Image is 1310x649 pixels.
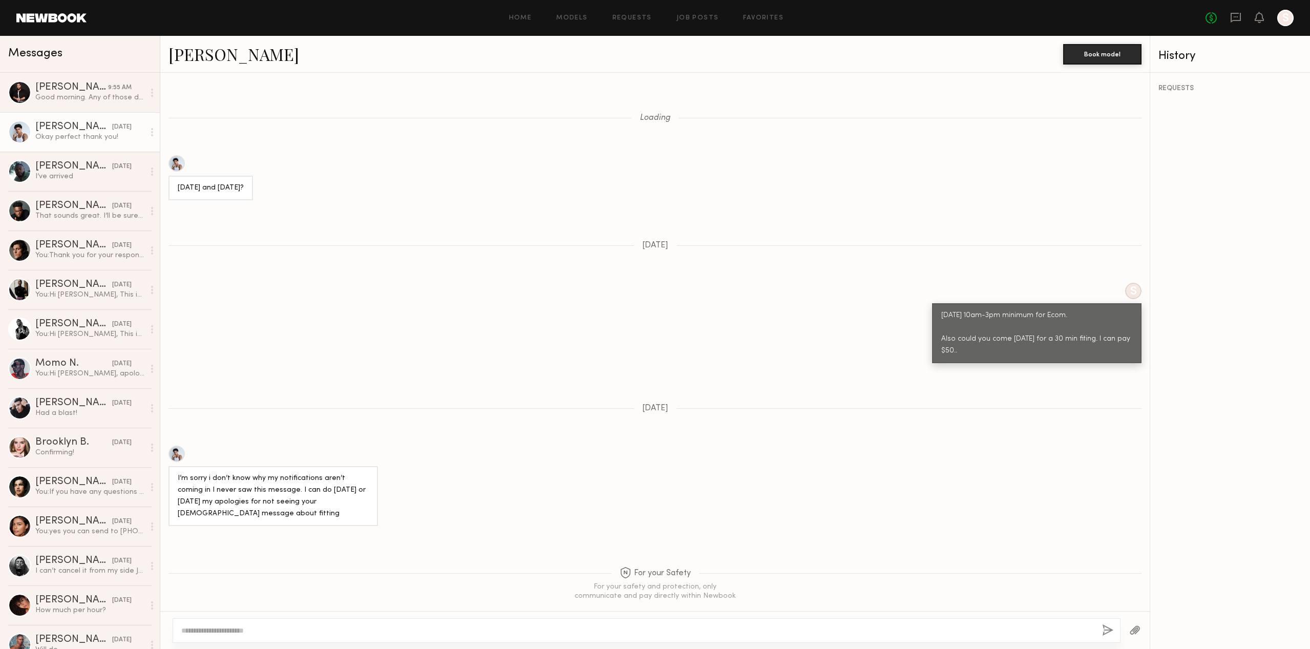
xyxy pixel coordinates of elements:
[112,596,132,605] div: [DATE]
[8,48,62,59] span: Messages
[35,398,112,408] div: [PERSON_NAME]
[112,122,132,132] div: [DATE]
[620,567,691,580] span: For your Safety
[35,605,144,615] div: How much per hour?
[112,162,132,172] div: [DATE]
[35,290,144,300] div: You: Hi [PERSON_NAME], This is [PERSON_NAME] from [GEOGRAPHIC_DATA]. We’re planning an editorial ...
[35,132,144,142] div: Okay perfect thank you!
[35,201,112,211] div: [PERSON_NAME]
[35,527,144,536] div: You: yes you can send to [PHONE_NUMBER]
[509,15,532,22] a: Home
[35,161,112,172] div: [PERSON_NAME]
[35,556,112,566] div: [PERSON_NAME]
[168,43,299,65] a: [PERSON_NAME]
[35,477,112,487] div: [PERSON_NAME]
[35,635,112,645] div: [PERSON_NAME]
[35,595,112,605] div: [PERSON_NAME]
[35,93,144,102] div: Good morning. Any of those dates work for me, thanks! Shayne
[112,280,132,290] div: [DATE]
[941,310,1132,357] div: [DATE] 10am-3pm minimum for Ecom. Also could you come [DATE] for a 30 min fiting. I can pay $50..
[178,182,244,194] div: [DATE] and [DATE]?
[642,404,668,413] span: [DATE]
[573,582,737,601] div: For your safety and protection, only communicate and pay directly within Newbook
[35,122,112,132] div: [PERSON_NAME]
[112,517,132,527] div: [DATE]
[642,241,668,250] span: [DATE]
[35,487,144,497] div: You: If you have any questions contact [PHONE_NUMBER]
[112,556,132,566] div: [DATE]
[112,438,132,448] div: [DATE]
[112,241,132,250] div: [DATE]
[35,82,108,93] div: [PERSON_NAME]
[1158,50,1302,62] div: History
[1158,85,1302,92] div: REQUESTS
[35,566,144,576] div: I can’t cancel it from my side Just showing message option
[112,477,132,487] div: [DATE]
[640,114,670,122] span: Loading
[35,211,144,221] div: That sounds great. I’ll be sure to keep an eye out. Thank you and talk soon! Have a great weekend!
[743,15,784,22] a: Favorites
[35,369,144,379] div: You: Hi [PERSON_NAME], apologies for the mix up - I accidentally pasted the wrong name in my last...
[35,329,144,339] div: You: Hi [PERSON_NAME], This is [PERSON_NAME] from [GEOGRAPHIC_DATA]. We’re planning an editorial ...
[35,359,112,369] div: Momo N.
[35,408,144,418] div: Had a blast!
[112,359,132,369] div: [DATE]
[677,15,719,22] a: Job Posts
[112,201,132,211] div: [DATE]
[556,15,587,22] a: Models
[35,172,144,181] div: I’ve arrived
[35,448,144,457] div: Confirming!
[35,250,144,260] div: You: Thank you for your response! Let me discuss with the management and get back to you no later...
[35,319,112,329] div: [PERSON_NAME]
[1277,10,1294,26] a: S
[35,516,112,527] div: [PERSON_NAME]
[108,83,132,93] div: 9:55 AM
[112,399,132,408] div: [DATE]
[112,635,132,645] div: [DATE]
[612,15,652,22] a: Requests
[35,240,112,250] div: [PERSON_NAME]
[178,473,369,520] div: I’m sorry i don’t know why my notifications aren’t coming in I never saw this message. I can do [...
[35,437,112,448] div: Brooklyn B.
[1063,49,1142,58] a: Book model
[112,320,132,329] div: [DATE]
[1063,44,1142,65] button: Book model
[35,280,112,290] div: [PERSON_NAME]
